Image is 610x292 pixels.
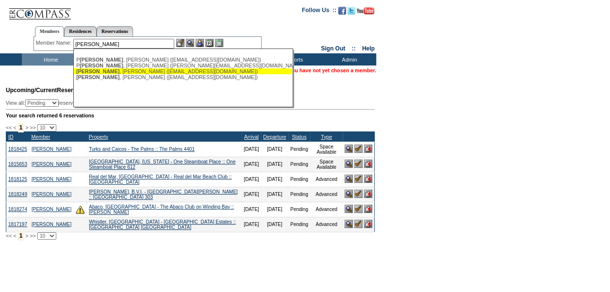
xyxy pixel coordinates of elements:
img: Cancel Reservation [364,160,372,168]
div: P , [PERSON_NAME] ([PERSON_NAME][EMAIL_ADDRESS][DOMAIN_NAME]) [76,63,290,68]
td: [DATE] [242,187,261,202]
a: 1818125 [8,177,27,182]
a: Turks and Caicos - The Palms :: The Palms 4401 [89,146,195,152]
img: Confirm Reservation [354,160,363,168]
a: Abaco, [GEOGRAPHIC_DATA] - The Abaco Club on Winding Bay :: [PERSON_NAME] [89,204,234,215]
img: View Reservation [345,220,353,228]
td: [DATE] [261,142,288,157]
td: Advanced [310,172,343,187]
img: Cancel Reservation [364,220,372,228]
img: View Reservation [345,160,353,168]
td: Advanced [310,187,343,202]
td: Follow Us :: [302,6,336,17]
img: b_edit.gif [176,39,184,47]
span: [PERSON_NAME] [80,63,123,68]
a: 1818274 [8,207,27,212]
img: Follow us on Twitter [347,7,355,15]
img: Impersonate [196,39,204,47]
td: [DATE] [242,217,261,232]
div: Your search returned 6 reservations [6,113,375,118]
div: , [PERSON_NAME] ([EMAIL_ADDRESS][DOMAIN_NAME]) [76,68,290,74]
span: >> [30,233,35,239]
a: [PERSON_NAME] [32,222,71,227]
td: [DATE] [261,172,288,187]
img: View Reservation [345,145,353,153]
img: View Reservation [345,190,353,198]
a: Become our fan on Facebook [338,10,346,16]
span: Reservations [6,87,94,94]
td: Pending [288,157,311,172]
td: [DATE] [242,157,261,172]
span: < [13,233,16,239]
td: [DATE] [261,217,288,232]
td: Advanced [310,217,343,232]
td: Space Available [310,142,343,157]
a: Departure [263,134,286,140]
img: Confirm Reservation [354,220,363,228]
div: View all: reservations owned by: [6,99,247,107]
span: Upcoming/Current [6,87,57,94]
a: 1818425 [8,146,27,152]
td: [DATE] [242,172,261,187]
td: [DATE] [261,157,288,172]
img: Cancel Reservation [364,145,372,153]
span: You have not yet chosen a member. [289,67,376,73]
img: Subscribe to our YouTube Channel [357,7,374,15]
a: [PERSON_NAME] [32,207,71,212]
td: Advanced [310,202,343,217]
a: Members [35,26,65,37]
img: b_calculator.gif [215,39,223,47]
a: 1815653 [8,162,27,167]
div: Member Name: [36,39,73,47]
img: View [186,39,194,47]
img: There are insufficient days and/or tokens to cover this reservation [76,205,84,214]
span: [PERSON_NAME] [76,74,119,80]
div: P , [PERSON_NAME] ([EMAIL_ADDRESS][DOMAIN_NAME]) [76,57,290,63]
span: > [25,233,28,239]
td: [DATE] [261,202,288,217]
a: [PERSON_NAME] [32,146,71,152]
a: [PERSON_NAME] [32,192,71,197]
td: Pending [288,187,311,202]
a: Residences [64,26,97,36]
a: Type [321,134,332,140]
span: [PERSON_NAME] [76,68,119,74]
a: [PERSON_NAME], B.V.I. - [GEOGRAPHIC_DATA][PERSON_NAME] :: [GEOGRAPHIC_DATA] 303 [89,189,238,200]
span: >> [30,125,35,130]
a: Follow us on Twitter [347,10,355,16]
span: 1 [18,123,24,132]
td: Pending [288,202,311,217]
a: Property [89,134,108,140]
a: Arrival [244,134,259,140]
span: :: [352,45,356,52]
img: Confirm Reservation [354,190,363,198]
a: Subscribe to our YouTube Channel [357,10,374,16]
td: Pending [288,142,311,157]
span: < [13,125,16,130]
img: View Reservation [345,175,353,183]
a: Sign Out [321,45,345,52]
td: [DATE] [261,187,288,202]
a: 1818249 [8,192,27,197]
a: [PERSON_NAME] [32,162,71,167]
span: 1 [18,231,24,241]
span: << [6,125,12,130]
img: Become our fan on Facebook [338,7,346,15]
a: Status [292,134,306,140]
td: Pending [288,217,311,232]
a: [PERSON_NAME] [32,177,71,182]
a: Help [362,45,375,52]
a: Whistler, [GEOGRAPHIC_DATA] - [GEOGRAPHIC_DATA] Estates :: [GEOGRAPHIC_DATA] [GEOGRAPHIC_DATA] [89,219,236,230]
td: Admin [320,53,376,65]
img: View Reservation [345,205,353,213]
td: Pending [288,172,311,187]
a: Real del Mar, [GEOGRAPHIC_DATA] - Real del Mar Beach Club :: [GEOGRAPHIC_DATA] [89,174,231,185]
td: Home [22,53,78,65]
img: Cancel Reservation [364,190,372,198]
div: , [PERSON_NAME] ([EMAIL_ADDRESS][DOMAIN_NAME]) [76,74,290,80]
a: [GEOGRAPHIC_DATA], [US_STATE] - One Steamboat Place :: One Steamboat Place 612 [89,159,235,170]
a: ID [8,134,14,140]
a: Reservations [97,26,133,36]
span: > [25,125,28,130]
img: Cancel Reservation [364,205,372,213]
